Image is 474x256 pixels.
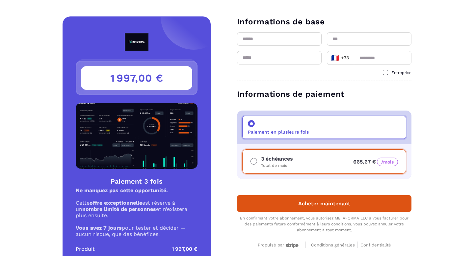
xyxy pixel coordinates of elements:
p: Total de mois [261,163,293,168]
div: En confirmant votre abonnement, vous autorisez METAFORMA LLC à vous facturer pour des paiements f... [237,215,411,233]
span: Confidentialité [360,243,391,247]
strong: Vous avez 7 jours [76,225,122,231]
img: Product Image [76,103,197,169]
strong: offre exceptionnelle [90,200,142,206]
input: Search for option [351,53,352,63]
h3: 1 997,00 € [81,66,192,90]
p: 1 997,00 € [172,245,197,253]
span: 665,67 € [353,159,398,165]
span: 🇫🇷 [331,53,339,63]
a: Confidentialité [360,242,391,248]
h4: Paiement 3 fois [76,177,197,186]
p: Cette est réservé à un et n’existera plus ensuite. [76,200,197,218]
p: 3 échéances [261,155,293,163]
a: Conditions générales [311,242,358,248]
h3: Informations de base [237,16,411,27]
button: Acheter maintenant [237,195,411,212]
a: Propulsé par [258,242,300,248]
p: Produit [76,245,95,253]
span: /mois [377,158,398,166]
span: +33 [331,53,350,63]
span: Entreprise [391,70,411,75]
div: Propulsé par [258,243,300,248]
h3: Informations de paiement [237,89,411,99]
div: Search for option [327,51,354,65]
strong: Ne manquez pas cette opportunité. [76,187,168,193]
img: logo [110,33,164,51]
strong: nombre limité de personnes [82,206,156,212]
p: Paiement en plusieurs fois [248,129,309,135]
span: Conditions générales [311,243,355,247]
p: pour tester et décider — aucun risque, que des bénéfices. [76,225,197,237]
